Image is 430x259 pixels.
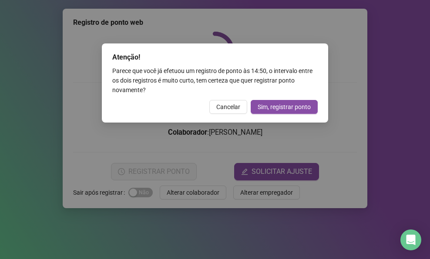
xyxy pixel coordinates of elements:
[251,100,318,114] button: Sim, registrar ponto
[258,102,311,112] span: Sim, registrar ponto
[112,52,318,63] div: Atenção!
[216,102,240,112] span: Cancelar
[400,229,421,250] div: Open Intercom Messenger
[112,66,318,95] div: Parece que você já efetuou um registro de ponto às 14:50 , o intervalo entre os dois registros é ...
[209,100,247,114] button: Cancelar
